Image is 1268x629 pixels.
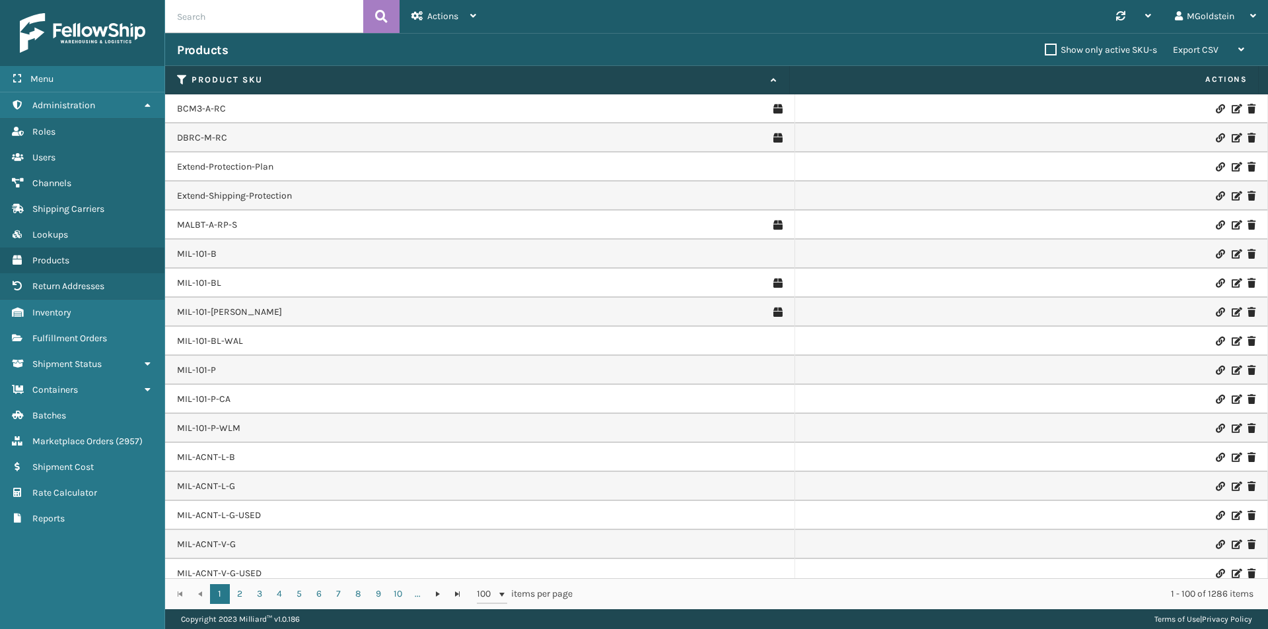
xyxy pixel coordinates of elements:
[1216,453,1224,462] i: Link Product
[1216,395,1224,404] i: Link Product
[477,587,497,601] span: 100
[1232,511,1240,520] i: Edit
[1232,249,1240,259] i: Edit
[388,584,408,604] a: 10
[1248,337,1255,346] i: Delete
[269,584,289,604] a: 4
[329,584,349,604] a: 7
[1216,279,1224,288] i: Link Product
[1248,104,1255,114] i: Delete
[1216,540,1224,549] i: Link Product
[1232,279,1240,288] i: Edit
[428,584,448,604] a: Go to the next page
[1248,511,1255,520] i: Delete
[433,589,443,599] span: Go to the next page
[177,248,217,261] a: MIL-101-B
[427,11,458,22] span: Actions
[1232,133,1240,143] i: Edit
[32,461,94,473] span: Shipment Cost
[32,100,95,111] span: Administration
[32,152,55,163] span: Users
[1248,395,1255,404] i: Delete
[349,584,369,604] a: 8
[32,487,97,498] span: Rate Calculator
[1248,569,1255,578] i: Delete
[408,584,428,604] a: ...
[181,609,300,629] p: Copyright 2023 Milliard™ v 1.0.186
[1248,308,1255,317] i: Delete
[177,422,240,435] a: MIL-101-P-WLM
[1232,453,1240,462] i: Edit
[177,102,226,116] a: BCM3-A-RC
[1232,569,1240,578] i: Edit
[177,567,262,580] a: MIL-ACNT-V-G-USED
[1216,511,1224,520] i: Link Product
[177,189,292,203] a: Extend-Shipping-Protection
[20,13,145,53] img: logo
[210,584,230,604] a: 1
[116,436,143,447] span: ( 2957 )
[1248,366,1255,375] i: Delete
[177,42,228,58] h3: Products
[1216,366,1224,375] i: Link Product
[794,69,1255,90] span: Actions
[448,584,468,604] a: Go to the last page
[1232,395,1240,404] i: Edit
[1154,609,1252,629] div: |
[177,131,227,145] a: DBRC-M-RC
[177,335,243,348] a: MIL-101-BL-WAL
[32,358,102,370] span: Shipment Status
[177,393,230,406] a: MIL-101-P-CA
[1216,337,1224,346] i: Link Product
[591,587,1253,601] div: 1 - 100 of 1286 items
[1216,308,1224,317] i: Link Product
[1248,220,1255,230] i: Delete
[289,584,309,604] a: 5
[1248,133,1255,143] i: Delete
[192,74,764,86] label: Product SKU
[1248,191,1255,201] i: Delete
[1248,453,1255,462] i: Delete
[1216,162,1224,172] i: Link Product
[32,255,69,266] span: Products
[1232,220,1240,230] i: Edit
[1248,249,1255,259] i: Delete
[230,584,250,604] a: 2
[369,584,388,604] a: 9
[1216,133,1224,143] i: Link Product
[1248,162,1255,172] i: Delete
[32,384,78,395] span: Containers
[32,178,71,189] span: Channels
[1173,44,1218,55] span: Export CSV
[177,480,235,493] a: MIL-ACNT-L-G
[1248,424,1255,433] i: Delete
[1248,540,1255,549] i: Delete
[309,584,329,604] a: 6
[32,307,71,318] span: Inventory
[32,281,104,292] span: Return Addresses
[1216,424,1224,433] i: Link Product
[32,410,66,421] span: Batches
[32,229,68,240] span: Lookups
[32,436,114,447] span: Marketplace Orders
[452,589,463,599] span: Go to the last page
[1154,614,1200,624] a: Terms of Use
[1232,482,1240,491] i: Edit
[32,203,104,215] span: Shipping Carriers
[1202,614,1252,624] a: Privacy Policy
[1232,191,1240,201] i: Edit
[177,451,235,464] a: MIL-ACNT-L-B
[1216,220,1224,230] i: Link Product
[177,160,273,174] a: Extend-Protection-Plan
[177,509,261,522] a: MIL-ACNT-L-G-USED
[477,584,573,604] span: items per page
[177,364,216,377] a: MIL-101-P
[32,126,55,137] span: Roles
[1232,162,1240,172] i: Edit
[1216,569,1224,578] i: Link Product
[1216,249,1224,259] i: Link Product
[32,513,65,524] span: Reports
[1232,337,1240,346] i: Edit
[1216,104,1224,114] i: Link Product
[1248,482,1255,491] i: Delete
